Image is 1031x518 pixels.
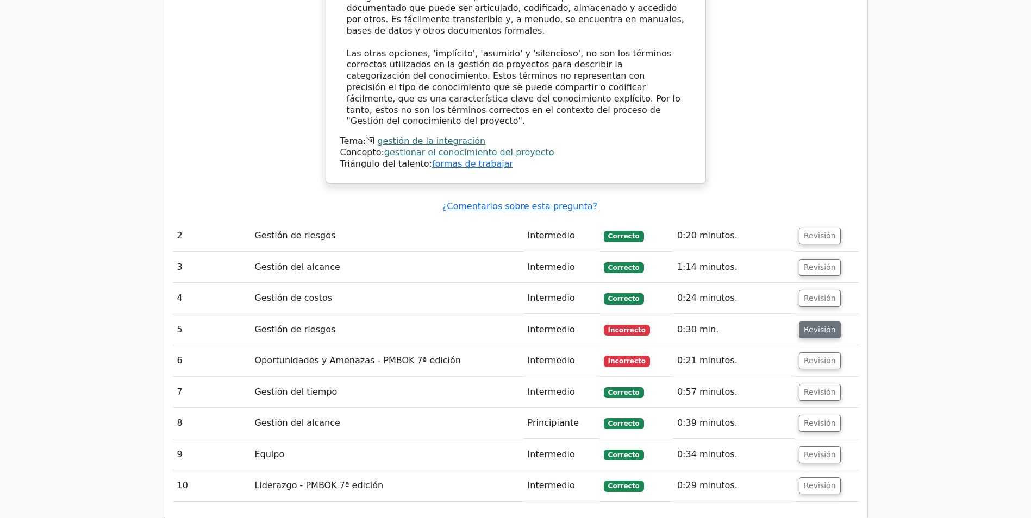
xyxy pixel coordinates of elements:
button: Revisión [799,259,841,276]
td: Intermedio [523,220,599,251]
td: 4 [173,283,251,314]
td: Gestión del alcance [250,252,523,283]
td: 0:24 minutos. [673,283,795,314]
td: Intermedio [523,283,599,314]
span: Correcto [604,450,644,460]
button: Revisión [799,415,841,432]
td: 0:30 min. [673,314,795,345]
td: Intermedio [523,377,599,408]
td: 2 [173,220,251,251]
span: Correcto [604,418,644,429]
td: 10 [173,470,251,501]
span: Incorrecto [604,325,650,336]
font: Triángulo del talento: [340,159,514,169]
a: gestionar el conocimiento del proyecto [384,147,554,157]
td: Intermedio [523,314,599,345]
td: 7 [173,377,251,408]
a: ¿Comentarios sobre esta pregunta? [442,201,597,211]
td: Principiante [523,408,599,439]
td: 6 [173,345,251,376]
td: Gestión de riesgos [250,314,523,345]
td: 1:14 minutos. [673,252,795,283]
button: Revisión [799,384,841,401]
td: 0:20 minutos. [673,220,795,251]
td: 3 [173,252,251,283]
td: Gestión del alcance [250,408,523,439]
button: Revisión [799,477,841,494]
td: 8 [173,408,251,439]
button: Revisión [799,228,841,244]
td: Intermedio [523,470,599,501]
font: Concepto: [340,147,554,157]
span: Incorrecto [604,356,650,367]
td: Gestión de riesgos [250,220,523,251]
td: Gestión del tiempo [250,377,523,408]
td: 0:57 minutos. [673,377,795,408]
td: 0:29 minutos. [673,470,795,501]
td: Liderazgo - PMBOK 7ª edición [250,470,523,501]
td: 9 [173,439,251,470]
a: formas de trabajar [432,159,513,169]
button: Revisión [799,446,841,463]
button: Revisión [799,290,841,307]
a: gestión de la integración [377,136,485,146]
font: Tema: [340,136,486,146]
button: Revisión [799,321,841,338]
td: Oportunidades y Amenazas - PMBOK 7ª edición [250,345,523,376]
span: Correcto [604,387,644,398]
td: 0:39 minutos. [673,408,795,439]
span: Correcto [604,481,644,491]
td: Intermedio [523,439,599,470]
button: Revisión [799,352,841,369]
span: Correcto [604,231,644,242]
td: 0:21 minutos. [673,345,795,376]
td: 5 [173,314,251,345]
td: Gestión de costos [250,283,523,314]
span: Correcto [604,262,644,273]
td: 0:34 minutos. [673,439,795,470]
td: Intermedio [523,252,599,283]
span: Correcto [604,293,644,304]
td: Equipo [250,439,523,470]
td: Intermedio [523,345,599,376]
